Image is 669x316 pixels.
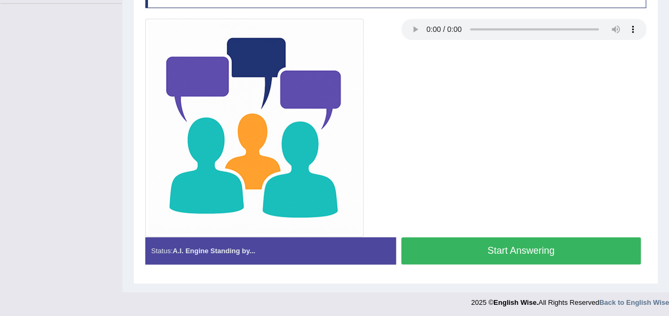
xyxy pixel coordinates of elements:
button: Start Answering [401,237,641,264]
div: Status: [145,237,396,264]
a: Back to English Wise [599,298,669,306]
strong: A.I. Engine Standing by... [172,247,255,255]
div: 2025 © All Rights Reserved [471,292,669,307]
strong: English Wise. [493,298,538,306]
